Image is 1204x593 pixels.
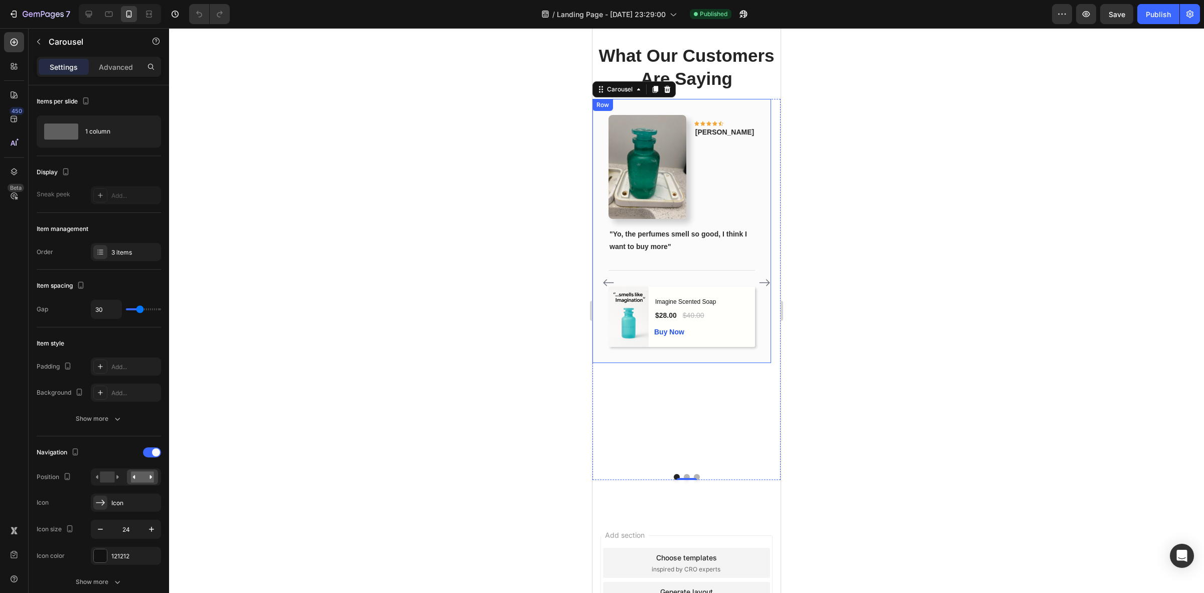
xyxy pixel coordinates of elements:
[37,166,72,179] div: Display
[76,414,122,424] div: Show more
[189,4,230,24] div: Undo/Redo
[557,9,666,20] span: Landing Page - [DATE] 23:29:00
[37,551,65,560] div: Icon color
[1109,10,1125,19] span: Save
[37,573,161,591] button: Show more
[4,4,75,24] button: 7
[37,248,53,257] div: Order
[8,184,24,192] div: Beta
[111,248,159,257] div: 3 items
[111,389,159,398] div: Add...
[49,36,134,48] p: Carousel
[37,339,64,348] div: Item style
[700,10,727,19] span: Published
[50,62,78,72] p: Settings
[111,552,159,561] div: 121212
[66,8,70,20] p: 7
[37,279,87,293] div: Item spacing
[99,62,133,72] p: Advanced
[1146,9,1171,20] div: Publish
[111,499,159,508] div: Icon
[37,446,81,459] div: Navigation
[37,190,70,199] div: Sneak peek
[37,470,73,484] div: Position
[37,523,76,536] div: Icon size
[37,224,88,233] div: Item management
[1170,544,1194,568] div: Open Intercom Messenger
[37,498,49,507] div: Icon
[1100,4,1133,24] button: Save
[1137,4,1179,24] button: Publish
[91,300,121,318] input: Auto
[76,577,122,587] div: Show more
[37,305,48,314] div: Gap
[37,386,85,400] div: Background
[10,107,24,115] div: 450
[592,28,781,593] iframe: Design area
[552,9,555,20] span: /
[37,360,74,374] div: Padding
[37,95,92,108] div: Items per slide
[68,558,120,569] div: Generate layout
[85,120,146,143] div: 1 column
[37,410,161,428] button: Show more
[111,363,159,372] div: Add...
